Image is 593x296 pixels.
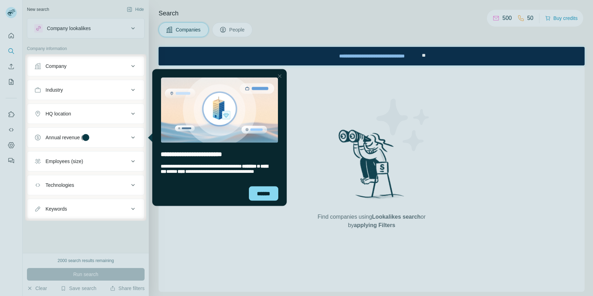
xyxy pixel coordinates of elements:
[46,63,67,70] div: Company
[27,153,144,170] button: Employees (size)
[164,1,263,17] div: Upgrade plan for full access to Surfe
[27,105,144,122] button: HQ location
[27,200,144,217] button: Keywords
[46,182,74,189] div: Technologies
[27,58,144,75] button: Company
[27,129,144,146] button: Annual revenue ($)
[46,134,87,141] div: Annual revenue ($)
[46,205,67,212] div: Keywords
[46,110,71,117] div: HQ location
[46,158,83,165] div: Employees (size)
[27,177,144,193] button: Technologies
[46,86,63,93] div: Industry
[146,68,288,207] iframe: Tooltip
[27,82,144,98] button: Industry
